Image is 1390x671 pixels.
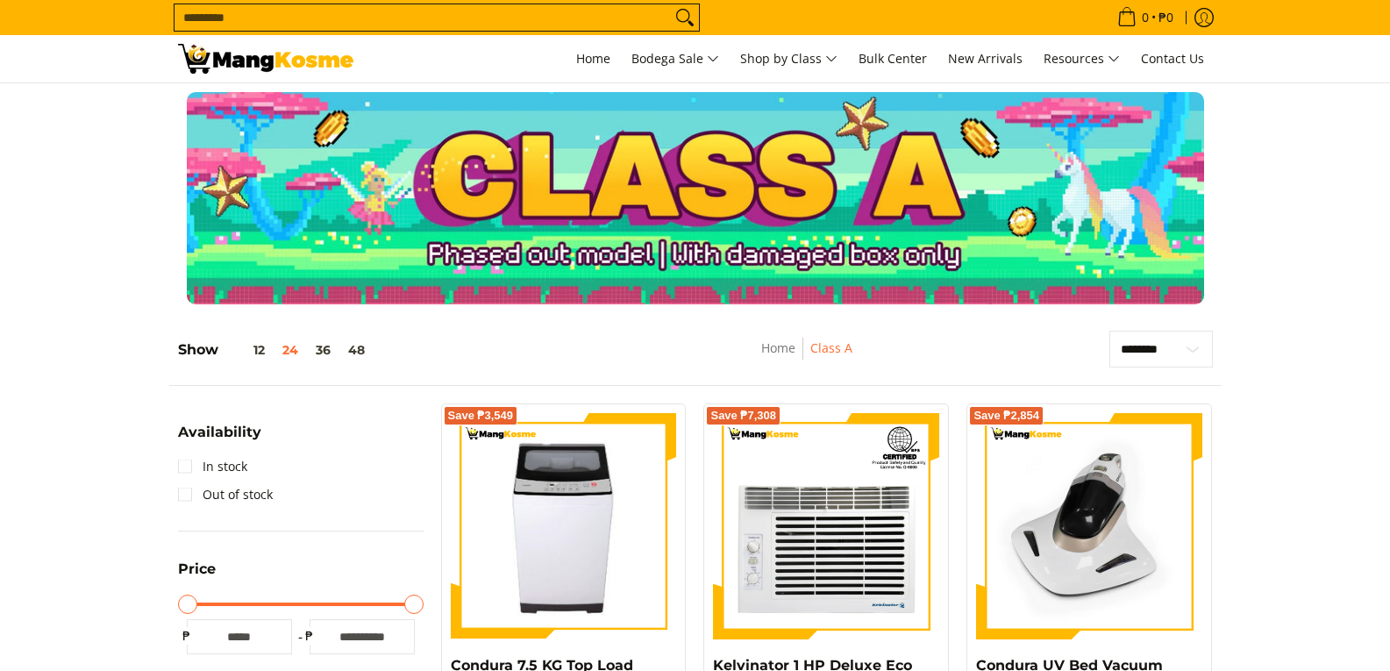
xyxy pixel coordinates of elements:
a: Bodega Sale [623,35,728,82]
a: Out of stock [178,481,273,509]
a: Bulk Center [850,35,936,82]
button: 12 [218,343,274,357]
button: 24 [274,343,307,357]
a: Resources [1035,35,1129,82]
a: Contact Us [1132,35,1213,82]
summary: Open [178,562,216,589]
button: Search [671,4,699,31]
a: Home [761,339,795,356]
span: New Arrivals [948,50,1023,67]
nav: Breadcrumbs [653,338,960,377]
span: 0 [1139,11,1151,24]
span: ₱ [301,627,318,645]
span: Shop by Class [740,48,838,70]
button: 48 [339,343,374,357]
a: Class A [810,339,852,356]
span: Contact Us [1141,50,1204,67]
a: Shop by Class [731,35,846,82]
span: Home [576,50,610,67]
span: Price [178,562,216,576]
nav: Main Menu [371,35,1213,82]
h5: Show [178,341,374,359]
span: Bulk Center [859,50,927,67]
a: New Arrivals [939,35,1031,82]
img: Class A | Mang Kosme [178,44,353,74]
img: Condura UV Bed Vacuum Cleaner (Class A) [976,413,1202,639]
span: Resources [1044,48,1120,70]
span: Save ₱2,854 [973,410,1039,421]
img: condura-7.5kg-topload-non-inverter-washing-machine-class-c-full-view-mang-kosme [458,413,670,639]
button: 36 [307,343,339,357]
span: Availability [178,425,261,439]
img: Kelvinator 1 HP Deluxe Eco Window-Type, Non-Inverter Air Conditioner (Class A) [713,413,939,639]
a: Home [567,35,619,82]
span: Save ₱3,549 [448,410,514,421]
span: ₱ [178,627,196,645]
span: • [1112,8,1179,27]
span: Bodega Sale [631,48,719,70]
a: In stock [178,453,247,481]
span: ₱0 [1156,11,1176,24]
span: Save ₱7,308 [710,410,776,421]
summary: Open [178,425,261,453]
